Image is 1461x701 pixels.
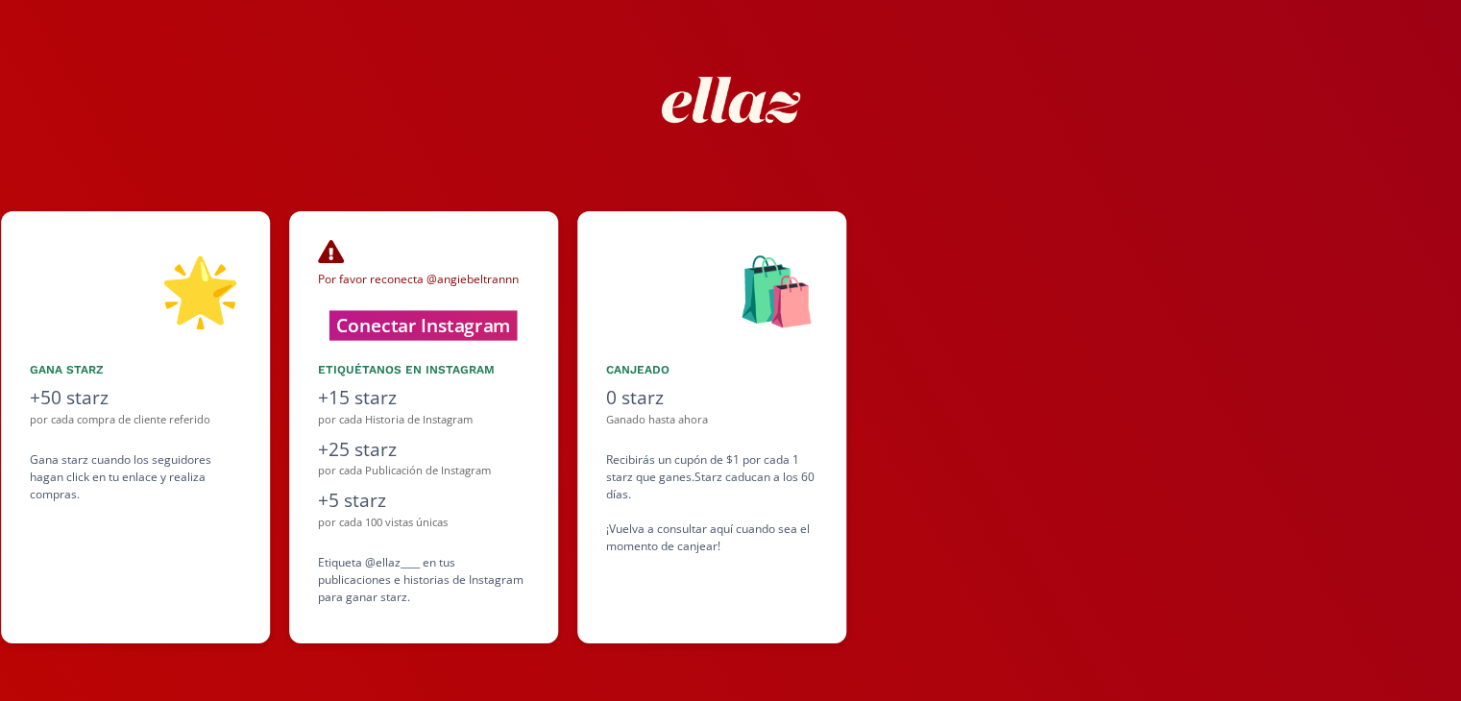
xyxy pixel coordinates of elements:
[318,254,519,287] span: Por favor reconecta @angiebeltrannn
[606,384,817,412] div: 0 starz
[318,361,529,378] div: Etiquétanos en Instagram
[606,412,817,428] div: Ganado hasta ahora
[30,412,241,428] div: por cada compra de cliente referido
[30,361,241,378] div: Gana starz
[30,384,241,412] div: +50 starz
[606,451,817,555] div: Recibirás un cupón de $1 por cada 1 starz que ganes. Starz caducan a los 60 días. ¡Vuelva a consu...
[318,384,529,412] div: +15 starz
[318,515,529,531] div: por cada 100 vistas únicas
[30,451,241,503] div: Gana starz cuando los seguidores hagan click en tu enlace y realiza compras .
[606,240,817,338] div: 🛍️
[606,361,817,378] div: Canjeado
[318,436,529,464] div: +25 starz
[30,240,241,338] div: 🌟
[318,554,529,606] div: Etiqueta @ellaz____ en tus publicaciones e historias de Instagram para ganar starz.
[329,310,518,340] button: Conectar Instagram
[318,463,529,479] div: por cada Publicación de Instagram
[318,412,529,428] div: por cada Historia de Instagram
[318,487,529,515] div: +5 starz
[645,13,817,186] img: nKmKAABZpYV7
